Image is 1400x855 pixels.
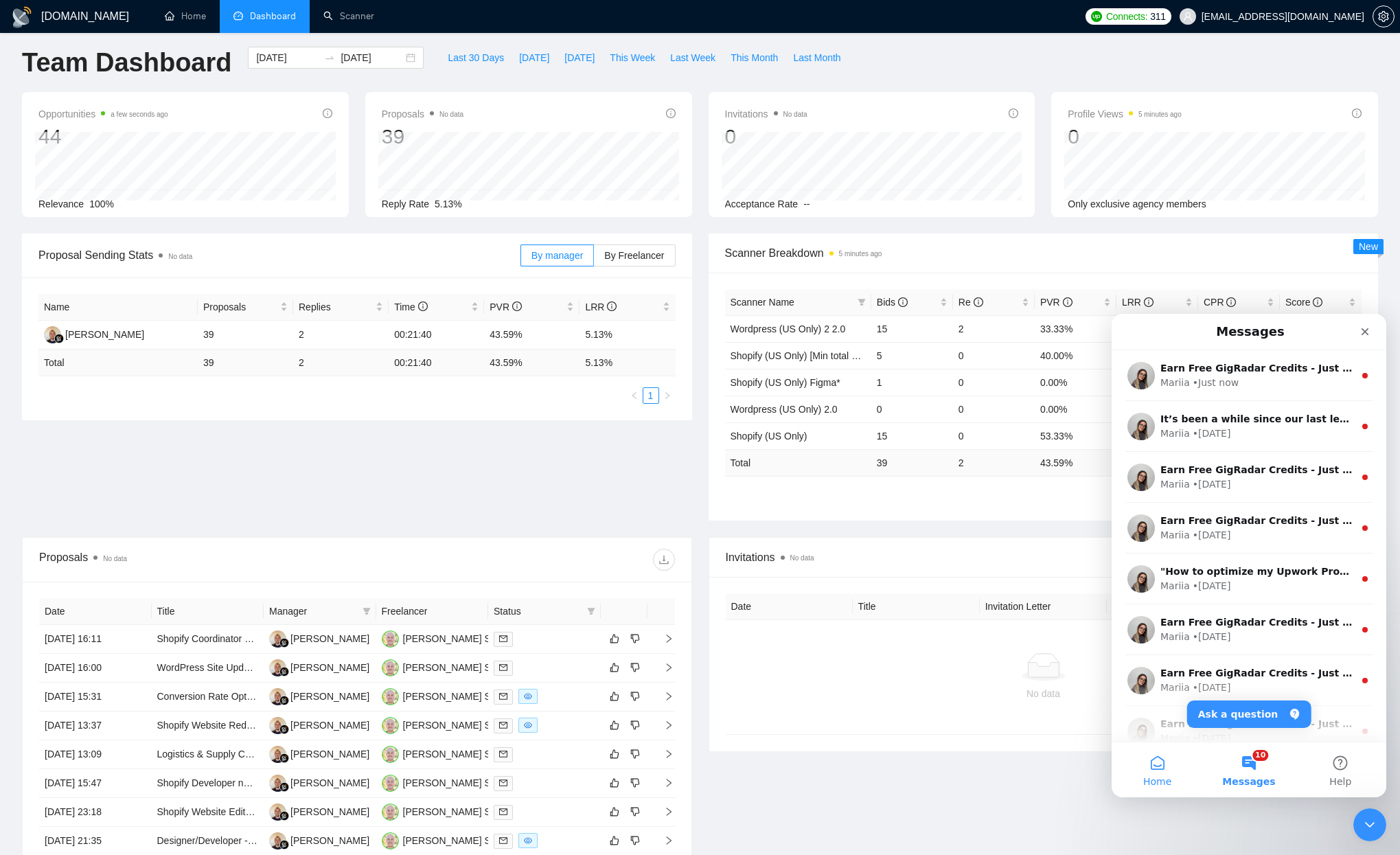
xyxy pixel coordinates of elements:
[440,47,512,69] button: Last 30 Days
[1068,106,1182,122] span: Profile Views
[269,630,286,648] img: AS
[403,718,513,733] div: [PERSON_NAME] Sekret
[81,265,119,280] div: • [DATE]
[627,630,643,647] button: dislike
[871,369,953,396] td: 1
[499,750,507,758] span: mail
[16,251,43,279] img: Profile image for Mariia
[579,321,675,350] td: 5.13%
[16,404,43,431] img: Profile image for Mariia
[152,598,264,625] th: Title
[610,749,619,760] span: like
[630,749,640,760] span: dislike
[803,198,810,209] span: --
[290,660,369,675] div: [PERSON_NAME]
[324,52,335,63] span: swap-right
[218,463,240,472] span: Help
[269,719,369,730] a: AS[PERSON_NAME]
[382,661,513,672] a: VS[PERSON_NAME] Sekret
[499,836,507,845] span: mail
[403,689,513,704] div: [PERSON_NAME] Sekret
[643,388,658,403] a: 1
[974,297,983,307] span: info-circle
[382,777,513,788] a: VS[PERSON_NAME] Sekret
[44,326,61,343] img: AS
[250,10,296,22] span: Dashboard
[653,549,675,571] button: download
[16,99,43,126] img: Profile image for Mariia
[49,113,78,127] div: Mariia
[584,601,598,622] span: filter
[871,449,953,476] td: 39
[269,777,369,788] a: AS[PERSON_NAME]
[89,198,114,209] span: 100%
[579,350,675,376] td: 5.13 %
[360,601,374,622] span: filter
[269,832,286,850] img: AS
[499,779,507,787] span: mail
[382,690,513,701] a: VS[PERSON_NAME] Sekret
[81,163,119,178] div: • [DATE]
[627,803,643,820] button: dislike
[725,244,1362,262] span: Scanner Breakdown
[1040,297,1072,308] span: PVR
[157,835,440,846] a: Designer/Developer - Payment Integration- Multi-services Updates
[16,48,43,76] img: Profile image for Mariia
[382,719,513,730] a: VS[PERSON_NAME] Sekret
[323,10,374,22] a: searchScanner
[1138,111,1182,118] time: 5 minutes ago
[293,294,389,321] th: Replies
[168,253,192,260] span: No data
[382,717,399,734] img: VS
[606,775,623,791] button: like
[38,198,84,209] span: Relevance
[403,746,513,762] div: [PERSON_NAME] Sekret
[659,387,676,404] button: right
[81,62,127,76] div: • Just now
[790,554,814,562] span: No data
[627,775,643,791] button: dislike
[1107,593,1234,620] th: Freelancer
[49,265,78,280] div: Mariia
[606,630,623,647] button: like
[152,625,264,654] td: Shopify Coordinator – Assist on Shopify Plus Build
[731,404,838,415] a: Wordpress (US Only) 2.0
[793,50,840,65] span: Last Month
[269,775,286,792] img: AS
[1035,422,1116,449] td: 53.33%
[76,387,200,414] button: Ask a question
[1122,297,1154,308] span: LRR
[16,201,43,228] img: Profile image for Mariia
[157,777,393,788] a: Shopify Developer needed to update e-commerce store
[49,214,78,229] div: Mariia
[898,297,908,307] span: info-circle
[858,298,866,306] span: filter
[290,746,369,762] div: [PERSON_NAME]
[630,777,640,788] span: dislike
[1144,297,1154,307] span: info-circle
[39,625,152,654] td: [DATE] 16:11
[363,607,371,615] span: filter
[49,163,78,178] div: Mariia
[1373,11,1394,22] span: setting
[418,301,428,311] span: info-circle
[499,808,507,816] span: mail
[157,633,371,644] a: Shopify Coordinator – Assist on Shopify Plus Build
[531,250,583,261] span: By manager
[382,106,463,122] span: Proposals
[389,350,484,376] td: 00:21:40
[403,660,513,675] div: [PERSON_NAME] Sekret
[630,633,640,644] span: dislike
[663,47,723,69] button: Last Week
[653,634,674,643] span: right
[39,598,152,625] th: Date
[65,327,144,342] div: [PERSON_NAME]
[403,631,513,646] div: [PERSON_NAME] Sekret
[279,840,289,850] img: gigradar-bm.png
[785,47,848,69] button: Last Month
[290,718,369,733] div: [PERSON_NAME]
[293,350,389,376] td: 2
[38,124,168,150] div: 44
[499,635,507,643] span: mail
[389,321,484,350] td: 00:21:40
